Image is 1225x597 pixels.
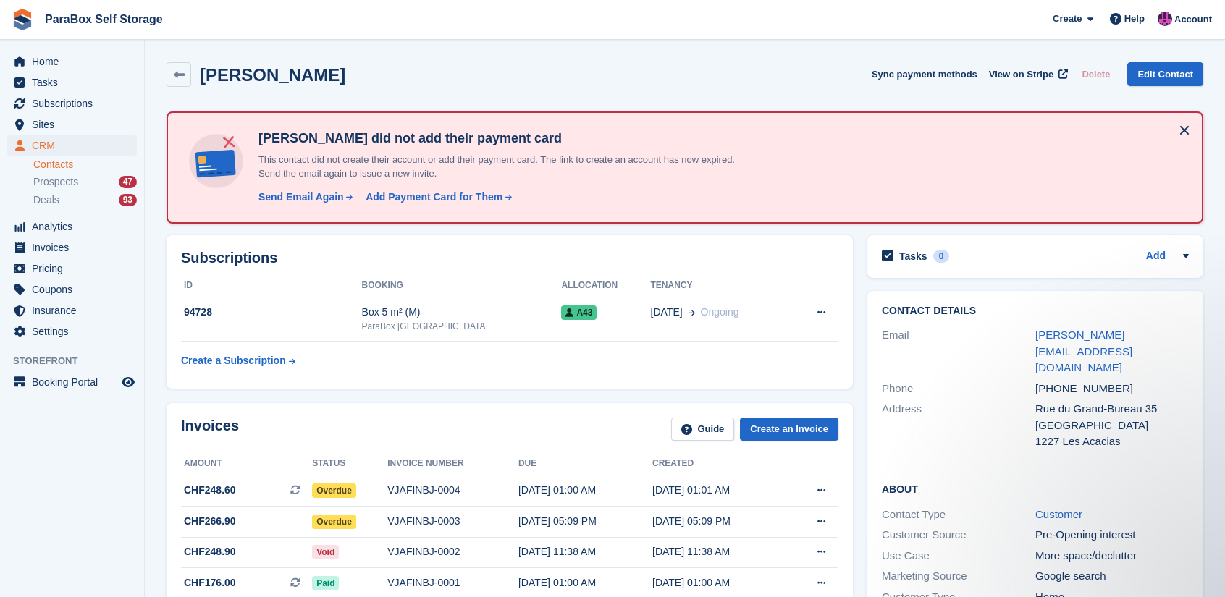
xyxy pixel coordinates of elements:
h2: Invoices [181,418,239,441]
div: VJAFINBJ-0003 [387,514,518,529]
div: [DATE] 11:38 AM [518,544,652,559]
span: Storefront [13,354,144,368]
div: [DATE] 05:09 PM [518,514,652,529]
span: CHF266.90 [184,514,236,529]
span: Sites [32,114,119,135]
p: This contact did not create their account or add their payment card. The link to create an accoun... [253,153,759,181]
span: Create [1053,12,1082,26]
a: Prospects 47 [33,174,137,190]
div: [GEOGRAPHIC_DATA] [1035,418,1189,434]
div: Use Case [882,548,1035,564]
span: Ongoing [701,306,739,318]
span: Overdue [312,515,356,529]
div: Address [882,401,1035,450]
a: ParaBox Self Storage [39,7,169,31]
span: A43 [561,305,597,320]
a: menu [7,279,137,300]
th: Invoice number [387,452,518,475]
div: Customer Source [882,527,1035,543]
h4: [PERSON_NAME] did not add their payment card [253,130,759,147]
span: View on Stripe [989,67,1053,82]
a: menu [7,372,137,392]
a: menu [7,216,137,237]
h2: [PERSON_NAME] [200,65,345,85]
div: [DATE] 01:00 AM [652,575,786,590]
span: Paid [312,576,339,590]
span: Insurance [32,300,119,321]
a: Edit Contact [1127,62,1203,86]
div: More space/declutter [1035,548,1189,564]
div: Marketing Source [882,568,1035,585]
a: Create an Invoice [740,418,838,441]
a: Add Payment Card for Them [360,190,513,205]
div: [PHONE_NUMBER] [1035,381,1189,397]
th: Amount [181,452,312,475]
span: CRM [32,135,119,156]
a: menu [7,258,137,279]
th: Created [652,452,786,475]
a: menu [7,135,137,156]
div: 0 [933,250,950,263]
div: VJAFINBJ-0004 [387,483,518,498]
span: Analytics [32,216,119,237]
th: ID [181,274,362,297]
div: 94728 [181,305,362,320]
a: View on Stripe [983,62,1071,86]
div: Phone [882,381,1035,397]
span: Help [1124,12,1145,26]
span: CHF248.60 [184,483,236,498]
a: Deals 93 [33,192,137,208]
span: Subscriptions [32,93,119,114]
span: Deals [33,193,59,207]
div: Box 5 m² (M) [362,305,562,320]
div: [DATE] 01:00 AM [518,575,652,590]
a: Contacts [33,158,137,172]
span: Prospects [33,175,78,189]
div: Google search [1035,568,1189,585]
div: [DATE] 11:38 AM [652,544,786,559]
img: stora-icon-8386f47178a22dfd0bd8f6a31ec36ba5ce8667c1dd55bd0f319d3a0aa187defe.svg [12,9,33,30]
a: Create a Subscription [181,347,295,374]
span: Pricing [32,258,119,279]
img: no-card-linked-e7822e413c904bf8b177c4d89f31251c4716f9871600ec3ca5bfc59e148c83f4.svg [185,130,247,192]
span: Tasks [32,72,119,93]
span: Booking Portal [32,372,119,392]
span: Invoices [32,237,119,258]
span: CHF176.00 [184,575,236,590]
a: menu [7,321,137,342]
button: Delete [1076,62,1116,86]
div: Email [882,327,1035,376]
div: Rue du Grand-Bureau 35 [1035,401,1189,418]
div: ParaBox [GEOGRAPHIC_DATA] [362,320,562,333]
h2: Contact Details [882,305,1189,317]
th: Status [312,452,387,475]
img: Paul Wolfson [1158,12,1172,26]
h2: Subscriptions [181,250,838,266]
span: Home [32,51,119,72]
div: VJAFINBJ-0001 [387,575,518,590]
div: [DATE] 05:09 PM [652,514,786,529]
div: Contact Type [882,507,1035,523]
a: Add [1146,248,1166,265]
a: menu [7,114,137,135]
div: [DATE] 01:01 AM [652,483,786,498]
div: VJAFINBJ-0002 [387,544,518,559]
a: Preview store [119,373,137,391]
div: 47 [119,176,137,188]
div: Create a Subscription [181,353,286,368]
span: Account [1174,12,1212,27]
span: Coupons [32,279,119,300]
div: Send Email Again [258,190,344,205]
a: [PERSON_NAME][EMAIL_ADDRESS][DOMAIN_NAME] [1035,329,1132,373]
th: Booking [362,274,562,297]
div: 93 [119,194,137,206]
a: Customer [1035,508,1082,520]
th: Allocation [561,274,650,297]
a: menu [7,237,137,258]
span: [DATE] [651,305,683,320]
div: Pre-Opening interest [1035,527,1189,543]
div: Add Payment Card for Them [366,190,502,205]
button: Sync payment methods [872,62,977,86]
h2: Tasks [899,250,927,263]
a: menu [7,93,137,114]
